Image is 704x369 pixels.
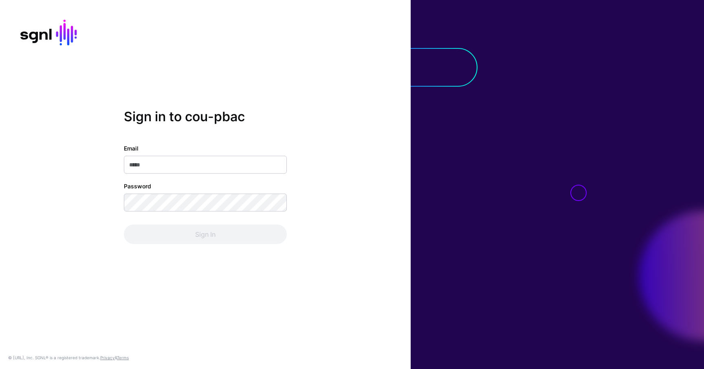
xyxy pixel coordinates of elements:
[117,355,129,360] a: Terms
[124,109,287,124] h2: Sign in to cou-pbac
[8,354,129,361] div: © [URL], Inc. SGNL® is a registered trademark. &
[124,144,139,153] label: Email
[124,182,151,190] label: Password
[100,355,115,360] a: Privacy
